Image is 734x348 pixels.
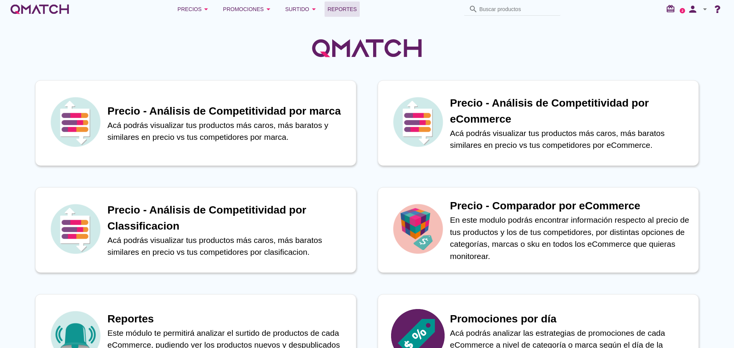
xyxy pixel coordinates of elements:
[391,202,445,256] img: icon
[450,127,691,151] p: Acá podrás visualizar tus productos más caros, más baratos similares en precio vs tus competidore...
[171,2,217,17] button: Precios
[685,4,700,15] i: person
[201,5,211,14] i: arrow_drop_down
[391,95,445,149] img: icon
[666,4,678,13] i: redeem
[177,5,211,14] div: Precios
[325,2,360,17] a: Reportes
[367,187,710,273] a: iconPrecio - Comparador por eCommerceEn este modulo podrás encontrar información respecto al prec...
[107,234,348,258] p: Acá podrás visualizar tus productos más caros, más baratos similares en precio vs tus competidore...
[700,5,710,14] i: arrow_drop_down
[310,29,424,67] img: QMatchLogo
[24,80,367,166] a: iconPrecio - Análisis de Competitividad por marcaAcá podrás visualizar tus productos más caros, m...
[450,214,691,262] p: En este modulo podrás encontrar información respecto al precio de tus productos y los de tus comp...
[682,9,684,12] text: 2
[223,5,273,14] div: Promociones
[217,2,279,17] button: Promociones
[479,3,556,15] input: Buscar productos
[49,95,102,149] img: icon
[264,5,273,14] i: arrow_drop_down
[450,198,691,214] h1: Precio - Comparador por eCommerce
[107,311,348,327] h1: Reportes
[24,187,367,273] a: iconPrecio - Análisis de Competitividad por ClassificacionAcá podrás visualizar tus productos más...
[309,5,318,14] i: arrow_drop_down
[450,311,691,327] h1: Promociones por día
[107,103,348,119] h1: Precio - Análisis de Competitividad por marca
[469,5,478,14] i: search
[279,2,325,17] button: Surtido
[9,2,70,17] a: white-qmatch-logo
[450,95,691,127] h1: Precio - Análisis de Competitividad por eCommerce
[328,5,357,14] span: Reportes
[285,5,318,14] div: Surtido
[367,80,710,166] a: iconPrecio - Análisis de Competitividad por eCommerceAcá podrás visualizar tus productos más caro...
[680,8,685,13] a: 2
[107,119,348,143] p: Acá podrás visualizar tus productos más caros, más baratos y similares en precio vs tus competido...
[49,202,102,256] img: icon
[107,202,348,234] h1: Precio - Análisis de Competitividad por Classificacion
